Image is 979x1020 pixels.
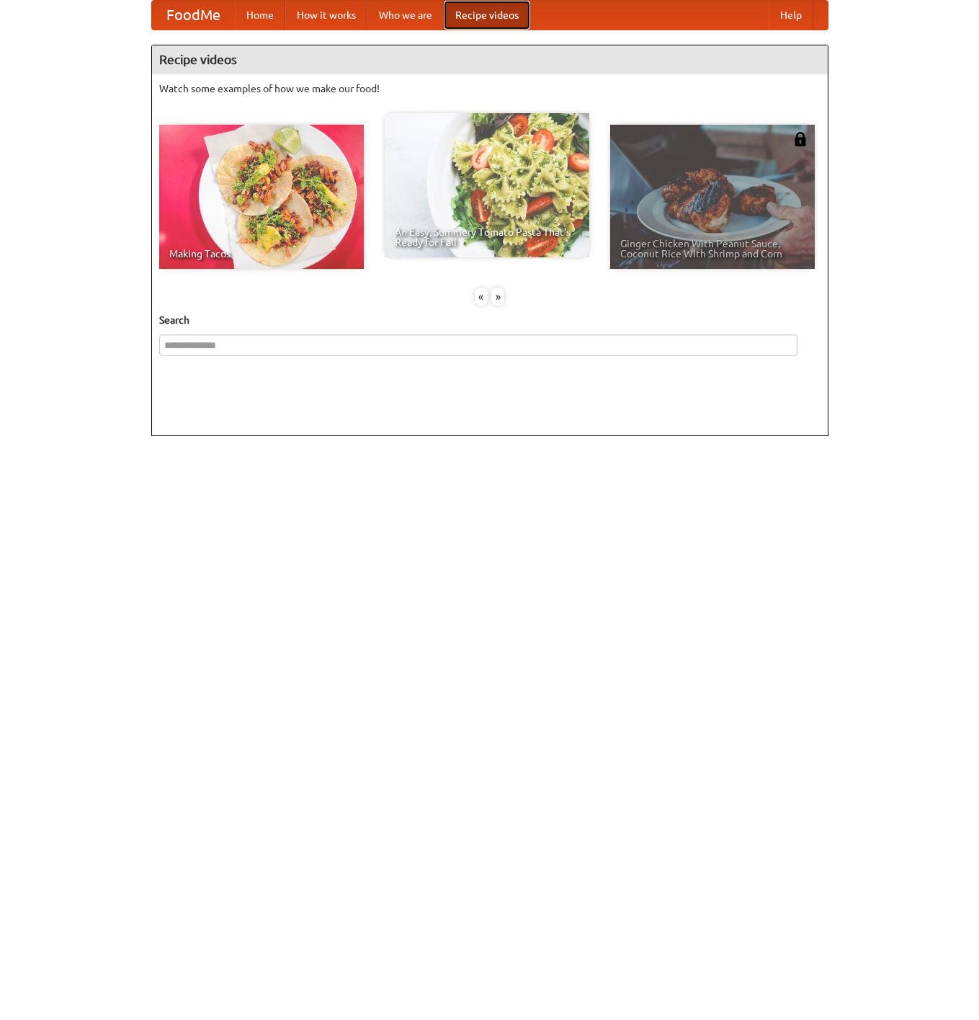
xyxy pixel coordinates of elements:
a: Home [235,1,285,30]
div: » [491,288,504,306]
div: « [475,288,488,306]
p: Watch some examples of how we make our food! [159,81,821,96]
span: Making Tacos [169,249,354,259]
span: An Easy, Summery Tomato Pasta That's Ready for Fall [395,227,579,247]
a: Who we are [367,1,444,30]
img: 483408.png [793,132,808,146]
a: FoodMe [152,1,235,30]
a: Recipe videos [444,1,530,30]
a: How it works [285,1,367,30]
a: Making Tacos [159,125,364,269]
h4: Recipe videos [152,45,828,74]
a: Help [769,1,813,30]
h5: Search [159,313,821,327]
a: An Easy, Summery Tomato Pasta That's Ready for Fall [385,113,589,257]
